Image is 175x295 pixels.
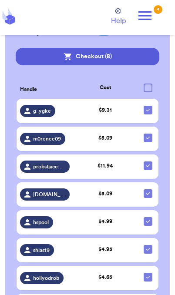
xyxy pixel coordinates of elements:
[111,8,126,26] a: Help
[33,163,65,170] span: probstjaceyherrera
[111,16,126,26] span: Help
[33,191,65,198] span: [DOMAIN_NAME]
[98,135,112,141] span: $ 5.09
[33,247,50,254] span: shias19
[33,275,59,282] span: hollyodrob
[16,48,159,65] button: Checkout (8)
[20,85,37,93] span: Handle
[98,275,112,280] span: $ 4.65
[98,163,113,168] span: $ 11.94
[33,219,49,226] span: hspool
[99,107,112,113] span: $ 9.31
[33,135,61,142] span: m0renee09
[98,191,112,196] span: $ 5.09
[100,84,111,91] span: Cost
[33,107,51,114] span: g_ygke
[98,247,112,252] span: $ 4.95
[154,5,162,14] div: 4
[98,219,112,224] span: $ 4.99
